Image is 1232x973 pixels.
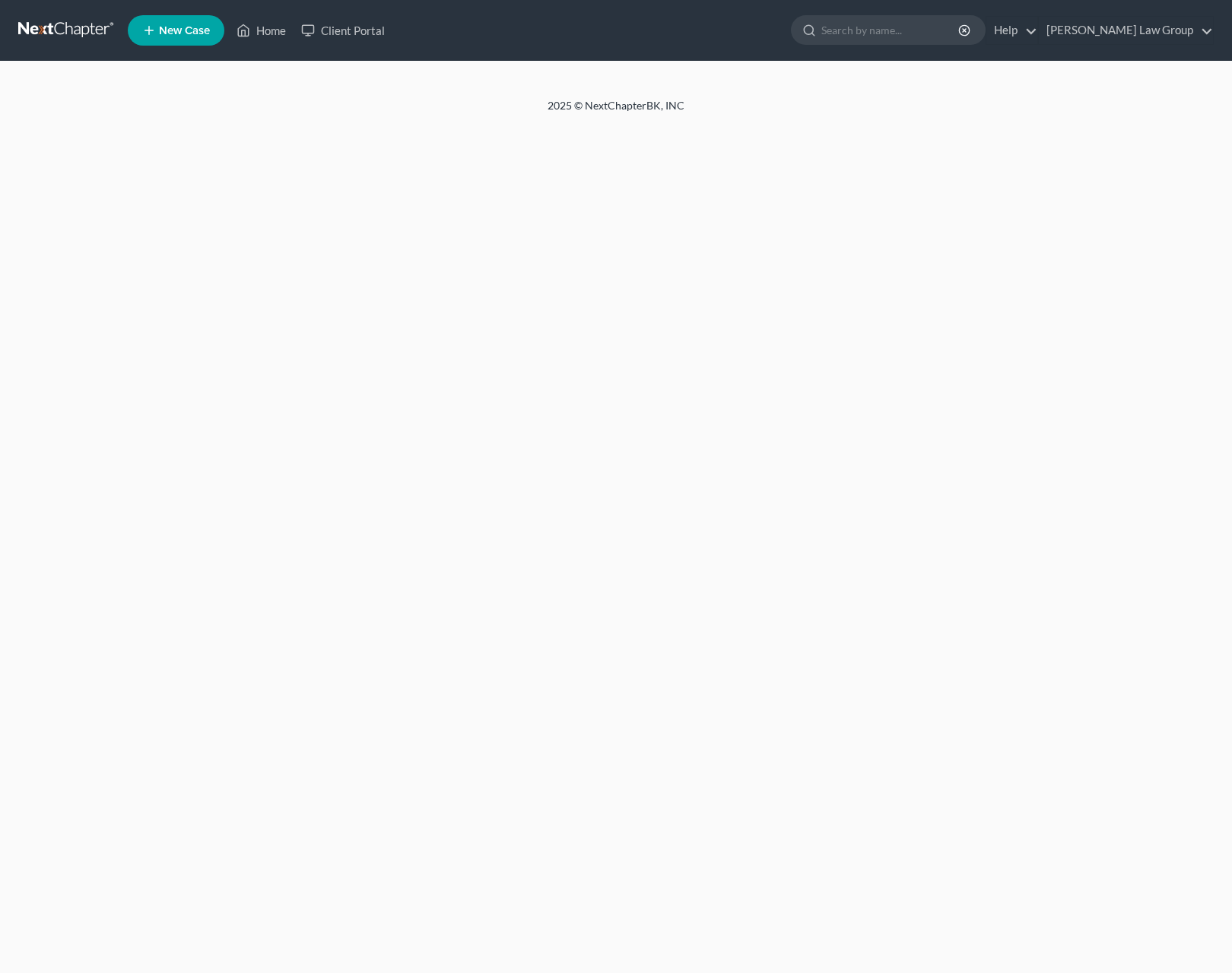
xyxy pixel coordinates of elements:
input: Search by name... [821,16,961,44]
a: Client Portal [294,17,392,44]
div: 2025 © NextChapterBK, INC [183,98,1049,125]
span: New Case [159,25,210,36]
a: [PERSON_NAME] Law Group [1039,17,1213,44]
a: Help [986,17,1037,44]
a: Home [229,17,294,44]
